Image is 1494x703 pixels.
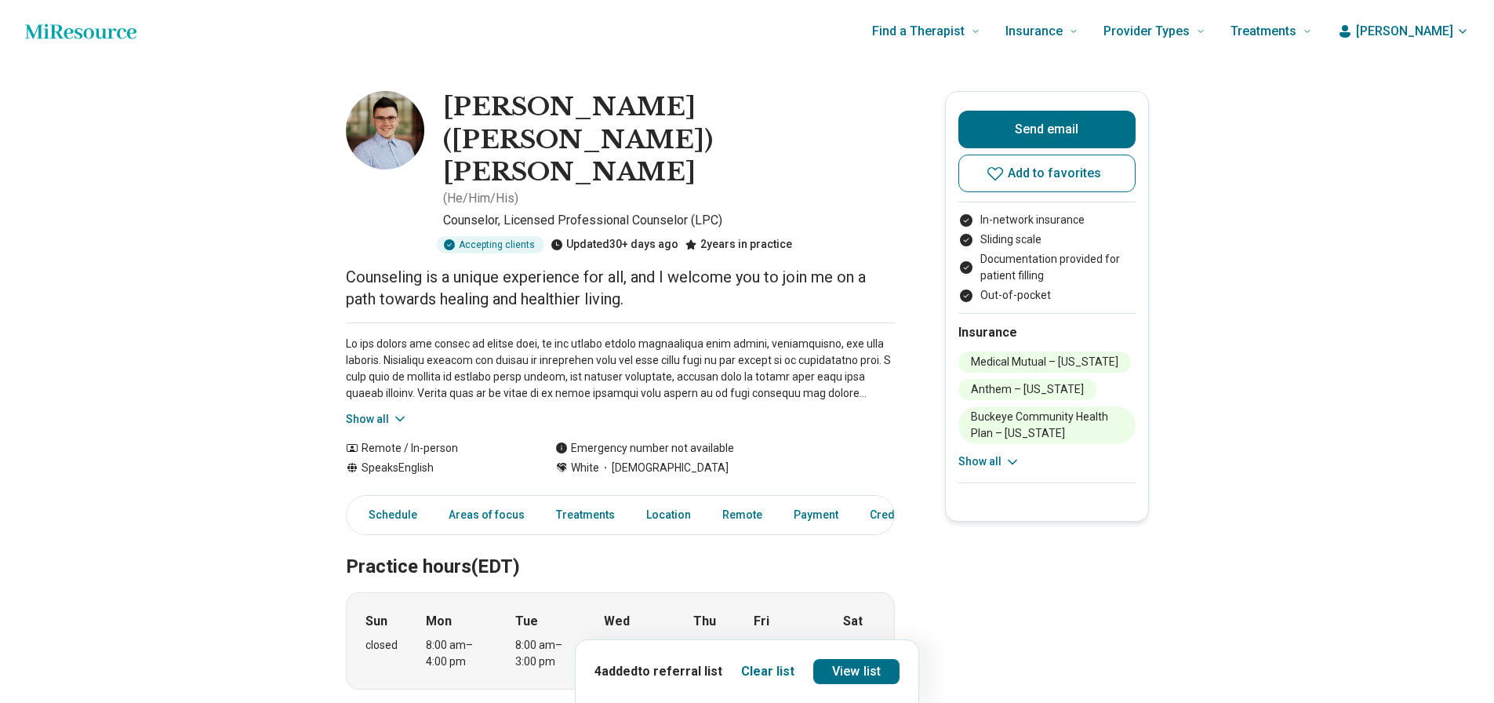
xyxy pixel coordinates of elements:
a: Schedule [350,499,427,531]
h2: Practice hours (EDT) [346,516,895,581]
li: Out-of-pocket [958,287,1136,304]
p: Lo ips dolors ame consec ad elitse doei, te inc utlabo etdolo magnaaliqua enim admini, veniamquis... [346,336,895,402]
span: [PERSON_NAME] [1356,22,1453,41]
a: Remote [713,499,772,531]
span: Provider Types [1103,20,1190,42]
div: closed [843,637,875,654]
p: 4 added [594,662,722,681]
strong: Sun [365,612,387,631]
a: Payment [784,499,848,531]
a: Credentials [860,499,939,531]
span: Find a Therapist [872,20,965,42]
a: Home page [25,16,136,47]
li: Documentation provided for patient filling [958,251,1136,284]
div: Remote / In-person [346,440,524,457]
a: Location [637,499,700,531]
li: Medical Mutual – [US_STATE] [958,351,1131,373]
button: Send email [958,111,1136,148]
div: closed [693,637,725,654]
strong: Tue [515,612,538,631]
span: Treatments [1230,20,1296,42]
div: 2:00 pm – 8:00 pm [604,637,664,670]
div: 8:00 am – 4:00 pm [426,637,486,670]
a: Areas of focus [439,499,534,531]
button: Show all [958,453,1020,470]
div: 2 years in practice [685,236,792,253]
strong: Fri [754,612,769,631]
p: Counselor, Licensed Professional Counselor (LPC) [443,211,895,230]
strong: Wed [604,612,630,631]
li: Sliding scale [958,231,1136,248]
div: When does the program meet? [346,592,895,690]
strong: Sat [843,612,863,631]
h1: [PERSON_NAME] ([PERSON_NAME]) [PERSON_NAME] [443,91,895,189]
span: [DEMOGRAPHIC_DATA] [599,460,729,476]
p: ( He/Him/His ) [443,189,518,208]
span: Insurance [1005,20,1063,42]
li: Buckeye Community Health Plan – [US_STATE] [958,406,1136,444]
div: Accepting clients [437,236,544,253]
p: Counseling is a unique experience for all, and I welcome you to join me on a path towards healing... [346,266,895,310]
a: View list [813,659,900,684]
div: Emergency number not available [555,440,734,457]
ul: Payment options [958,212,1136,304]
li: In-network insurance [958,212,1136,228]
div: 2:00 pm – 8:00 pm [754,637,814,670]
a: Treatments [547,499,624,531]
strong: Thu [693,612,716,631]
div: closed [365,637,398,654]
li: Anthem – [US_STATE] [958,379,1096,400]
img: Zachary Flint, Counselor [346,91,424,169]
div: 8:00 am – 3:00 pm [515,637,576,670]
strong: Mon [426,612,452,631]
button: Show all [346,411,408,428]
button: Add to favorites [958,155,1136,192]
span: White [571,460,599,476]
span: Add to favorites [1008,167,1102,180]
span: to referral list [638,664,722,679]
button: [PERSON_NAME] [1337,22,1469,41]
div: Speaks English [346,460,524,476]
button: Clear list [741,662,794,681]
h2: Insurance [958,323,1136,342]
div: Updated 30+ days ago [551,236,678,253]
